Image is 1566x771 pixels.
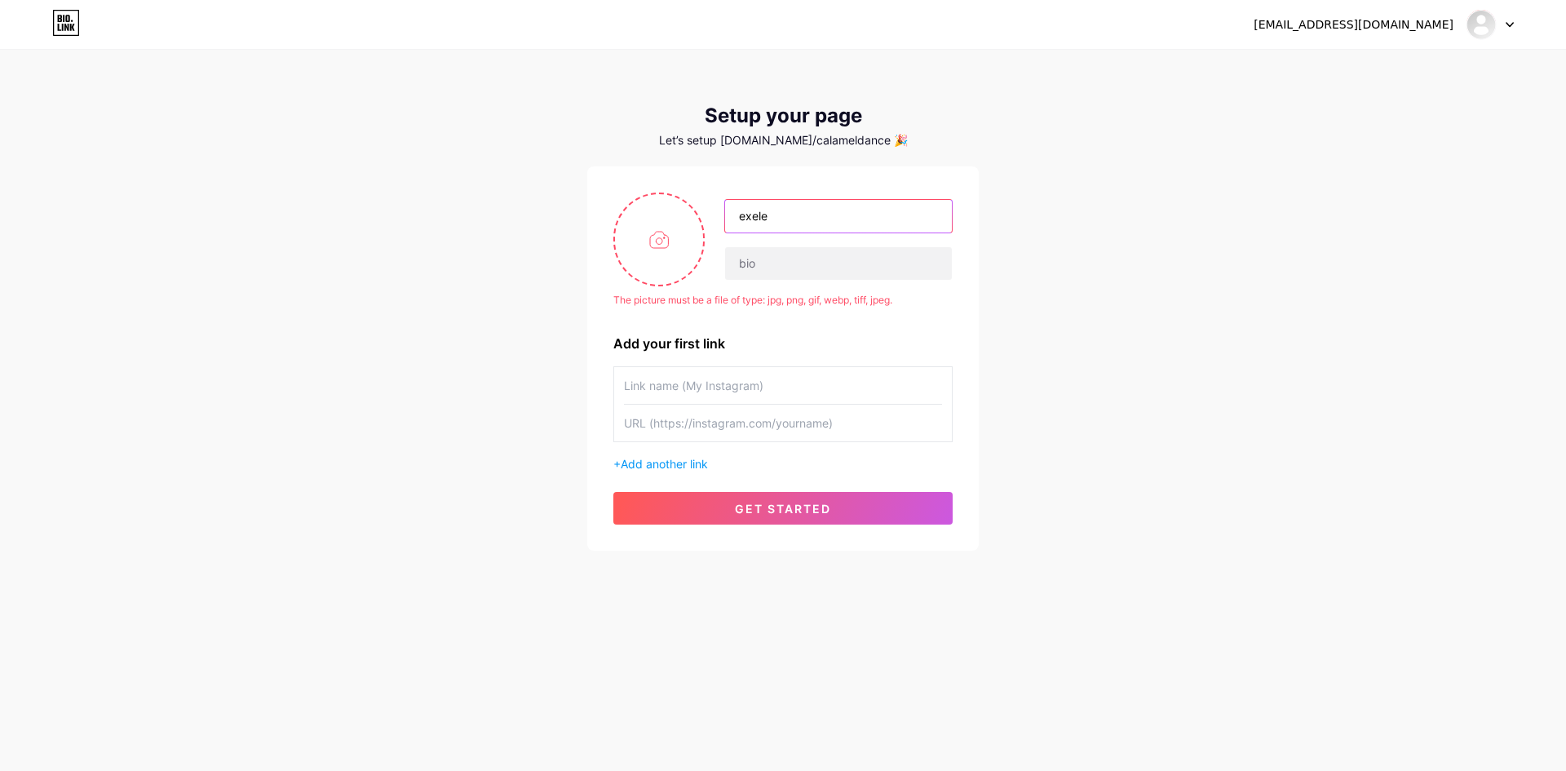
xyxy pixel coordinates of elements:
[624,367,942,404] input: Link name (My Instagram)
[735,502,831,516] span: get started
[621,457,708,471] span: Add another link
[1466,9,1497,40] img: calameldance
[725,200,952,233] input: Your name
[613,492,953,525] button: get started
[613,334,953,353] div: Add your first link
[587,134,979,147] div: Let’s setup [DOMAIN_NAME]/calameldance 🎉
[624,405,942,441] input: URL (https://instagram.com/yourname)
[613,293,953,308] div: The picture must be a file of type: jpg, png, gif, webp, tiff, jpeg.
[613,455,953,472] div: +
[587,104,979,127] div: Setup your page
[725,247,952,280] input: bio
[1254,16,1453,33] div: [EMAIL_ADDRESS][DOMAIN_NAME]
